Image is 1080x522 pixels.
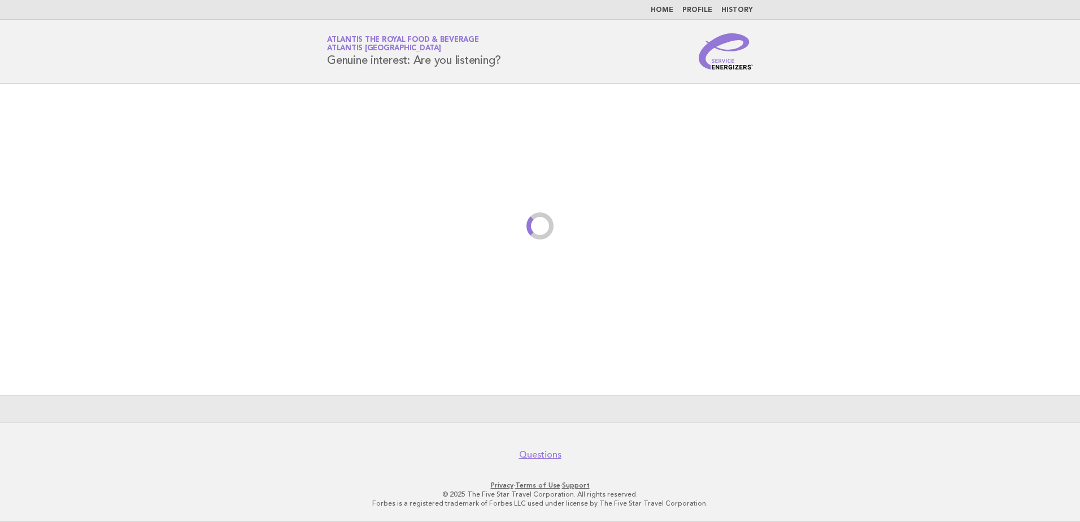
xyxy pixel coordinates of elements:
[491,481,513,489] a: Privacy
[651,7,673,14] a: Home
[721,7,753,14] a: History
[682,7,712,14] a: Profile
[327,45,441,53] span: Atlantis [GEOGRAPHIC_DATA]
[194,499,886,508] p: Forbes is a registered trademark of Forbes LLC used under license by The Five Star Travel Corpora...
[194,481,886,490] p: · ·
[194,490,886,499] p: © 2025 The Five Star Travel Corporation. All rights reserved.
[515,481,560,489] a: Terms of Use
[699,33,753,69] img: Service Energizers
[519,449,561,460] a: Questions
[327,37,501,66] h1: Genuine interest: Are you listening?
[327,36,479,52] a: Atlantis the Royal Food & BeverageAtlantis [GEOGRAPHIC_DATA]
[562,481,590,489] a: Support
